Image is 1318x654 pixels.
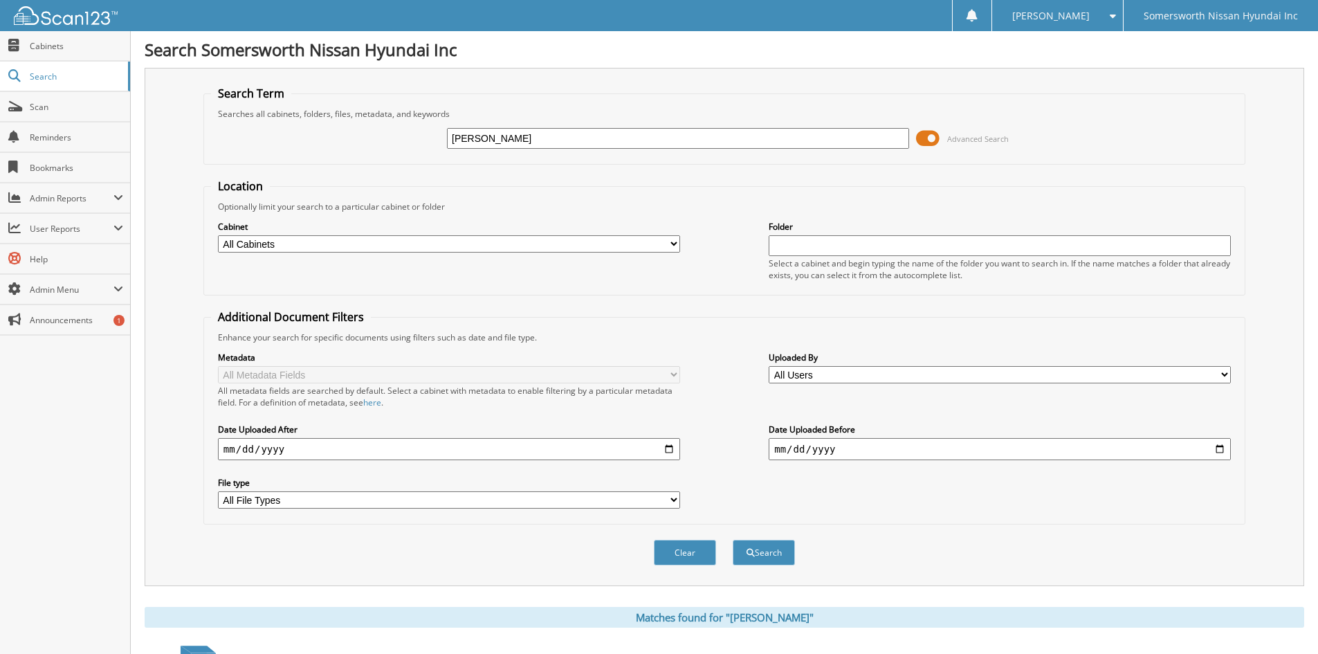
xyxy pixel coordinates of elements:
[769,257,1231,281] div: Select a cabinet and begin typing the name of the folder you want to search in. If the name match...
[30,162,123,174] span: Bookmarks
[733,540,795,565] button: Search
[947,134,1009,144] span: Advanced Search
[1144,12,1298,20] span: Somersworth Nissan Hyundai Inc
[14,6,118,25] img: scan123-logo-white.svg
[769,438,1231,460] input: end
[30,40,123,52] span: Cabinets
[218,352,680,363] label: Metadata
[1012,12,1090,20] span: [PERSON_NAME]
[30,192,113,204] span: Admin Reports
[211,331,1238,343] div: Enhance your search for specific documents using filters such as date and file type.
[218,438,680,460] input: start
[30,101,123,113] span: Scan
[211,108,1238,120] div: Searches all cabinets, folders, files, metadata, and keywords
[211,201,1238,212] div: Optionally limit your search to a particular cabinet or folder
[218,424,680,435] label: Date Uploaded After
[30,314,123,326] span: Announcements
[769,221,1231,233] label: Folder
[218,221,680,233] label: Cabinet
[363,397,381,408] a: here
[145,38,1304,61] h1: Search Somersworth Nissan Hyundai Inc
[113,315,125,326] div: 1
[30,253,123,265] span: Help
[211,86,291,101] legend: Search Term
[30,131,123,143] span: Reminders
[30,284,113,296] span: Admin Menu
[769,424,1231,435] label: Date Uploaded Before
[30,71,121,82] span: Search
[769,352,1231,363] label: Uploaded By
[30,223,113,235] span: User Reports
[211,309,371,325] legend: Additional Document Filters
[145,607,1304,628] div: Matches found for "[PERSON_NAME]"
[218,385,680,408] div: All metadata fields are searched by default. Select a cabinet with metadata to enable filtering b...
[211,179,270,194] legend: Location
[654,540,716,565] button: Clear
[218,477,680,489] label: File type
